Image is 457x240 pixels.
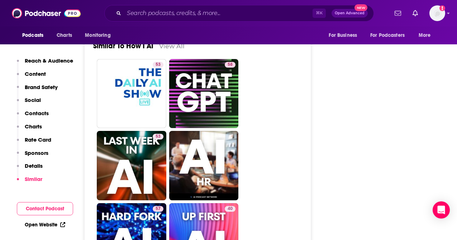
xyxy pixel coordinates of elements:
a: 40 [225,206,235,212]
a: 53 [153,62,163,68]
button: Contacts [17,110,49,123]
span: 53 [156,133,161,140]
button: Social [17,97,41,110]
div: Search podcasts, credits, & more... [104,5,374,21]
span: ⌘ K [313,9,326,18]
p: Brand Safety [25,84,58,90]
a: 53 [153,134,163,139]
span: Open Advanced [335,11,365,15]
button: Open AdvancedNew [332,9,368,18]
img: User Profile [429,5,445,21]
a: Show notifications dropdown [392,7,404,19]
p: Content [25,70,46,77]
button: Sponsors [17,150,48,163]
a: Open Website [25,222,65,228]
button: Details [17,162,43,176]
p: Details [25,162,43,169]
span: 57 [156,205,161,212]
a: Show notifications dropdown [410,7,421,19]
a: 53 [97,131,166,200]
a: 58 [225,62,235,68]
button: Brand Safety [17,84,58,97]
span: 40 [228,205,233,212]
button: Content [17,70,46,84]
button: Rate Card [17,136,51,150]
button: open menu [366,29,415,42]
a: 53 [97,59,166,128]
span: 53 [156,61,161,68]
p: Social [25,97,41,103]
a: View All [159,42,185,50]
svg: Add a profile image [439,5,445,11]
p: Reach & Audience [25,57,73,64]
button: open menu [324,29,366,42]
p: Sponsors [25,150,48,156]
button: Similar [17,176,42,189]
div: Open Intercom Messenger [433,201,450,219]
span: Charts [57,30,72,40]
span: For Podcasters [370,30,405,40]
span: For Business [329,30,357,40]
button: open menu [17,29,53,42]
button: Contact Podcast [17,202,73,215]
a: 58 [169,59,239,128]
span: New [354,4,367,11]
input: Search podcasts, credits, & more... [124,8,313,19]
a: 57 [153,206,163,212]
span: Monitoring [85,30,110,40]
span: Logged in as Ruth_Nebius [429,5,445,21]
p: Contacts [25,110,49,117]
p: Rate Card [25,136,51,143]
span: Podcasts [22,30,43,40]
p: Similar [25,176,42,182]
button: Reach & Audience [17,57,73,70]
a: Charts [52,29,76,42]
button: Show profile menu [429,5,445,21]
img: Podchaser - Follow, Share and Rate Podcasts [12,6,81,20]
a: Similar To How I AI [93,41,153,50]
button: open menu [80,29,120,42]
span: 58 [228,61,233,68]
button: open menu [414,29,440,42]
button: Charts [17,123,42,136]
span: More [419,30,431,40]
p: Charts [25,123,42,130]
